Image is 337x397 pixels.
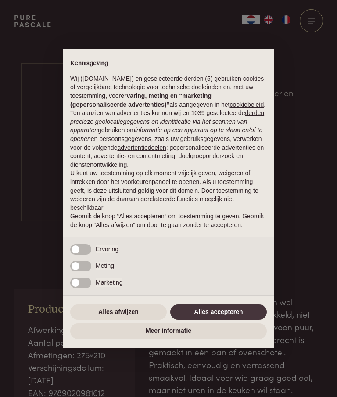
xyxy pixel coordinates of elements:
p: Wij ([DOMAIN_NAME]) en geselecteerde derden (5) gebruiken cookies of vergelijkbare technologie vo... [70,75,267,109]
p: Ten aanzien van advertenties kunnen wij en 1039 geselecteerde gebruiken om en persoonsgegevens, z... [70,109,267,169]
em: informatie op een apparaat op te slaan en/of te openen [70,126,262,142]
button: Meer informatie [70,323,267,339]
p: Gebruik de knop “Alles accepteren” om toestemming te geven. Gebruik de knop “Alles afwijzen” om d... [70,212,267,229]
span: Meting [96,262,114,271]
h2: Kennisgeving [70,60,267,68]
strong: ervaring, meting en “marketing (gepersonaliseerde advertenties)” [70,92,212,108]
p: U kunt uw toestemming op elk moment vrijelijk geven, weigeren of intrekken door het voorkeurenpan... [70,169,267,212]
button: Alles accepteren [170,304,267,320]
em: precieze geolocatiegegevens en identificatie via het scannen van apparaten [70,118,247,134]
button: derden [245,109,265,118]
span: Marketing [96,278,122,287]
button: advertentiedoelen [117,144,166,152]
span: Ervaring [96,245,118,254]
button: Alles afwijzen [70,304,167,320]
a: cookiebeleid [229,101,264,108]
